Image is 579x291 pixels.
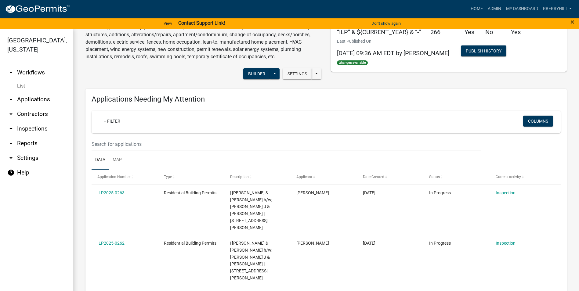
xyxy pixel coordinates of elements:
button: Don't show again [369,18,403,28]
a: + Filter [99,116,125,127]
span: Residential Building Permits [164,241,216,246]
p: Use this application to apply for a residential permit. This permit includes, but is not limited ... [85,24,322,60]
i: arrow_drop_down [7,125,15,132]
i: arrow_drop_up [7,69,15,76]
datatable-header-cell: Description [224,170,291,184]
span: In Progress [429,241,451,246]
datatable-header-cell: Current Activity [490,170,556,184]
i: arrow_drop_down [7,154,15,162]
strong: Contact Support Link! [178,20,225,26]
a: Map [109,150,125,170]
span: 09/16/2025 [363,190,375,195]
a: Home [468,3,485,15]
h5: No [485,28,502,36]
a: ILP2025-0263 [97,190,125,195]
i: arrow_drop_down [7,96,15,103]
wm-modal-confirm: Workflow Publish History [461,49,506,54]
span: Current Activity [496,175,521,179]
datatable-header-cell: Date Created [357,170,423,184]
i: arrow_drop_down [7,110,15,118]
span: Status [429,175,440,179]
span: Type [164,175,172,179]
a: Inspection [496,190,516,195]
p: Last Published On [337,38,449,45]
datatable-header-cell: Status [423,170,490,184]
a: Inspection [496,241,516,246]
span: | Hamman, Scott & Lisa h/w; Hamman, Ryley J & Kelsie | 705 W LANDESS ST [230,190,272,230]
button: Settings [283,68,312,79]
button: Builder [243,68,270,79]
span: Application Number [97,175,131,179]
button: Columns [523,116,553,127]
i: arrow_drop_down [7,140,15,147]
i: help [7,169,15,176]
span: | Hamman, Scott & Lisa h/w; Hamman, Ryley J & Kelsie | 705 W LANDESS ST [230,241,272,280]
span: Applicant [296,175,312,179]
h5: “ILP” & ${CURRENT_YEAR} & “-” [337,28,421,36]
button: Publish History [461,45,506,56]
span: [DATE] 09:36 AM EDT by [PERSON_NAME] [337,49,449,57]
a: ILP2025-0262 [97,241,125,246]
span: Residential Building Permits [164,190,216,195]
a: Data [92,150,109,170]
button: Close [570,18,574,26]
datatable-header-cell: Application Number [92,170,158,184]
datatable-header-cell: Type [158,170,224,184]
a: My Dashboard [504,3,541,15]
h5: 266 [430,28,455,36]
datatable-header-cell: Applicant [291,170,357,184]
h5: Yes [465,28,476,36]
span: Changes available [337,60,368,65]
a: Admin [485,3,504,15]
span: Description [230,175,249,179]
input: Search for applications [92,138,481,150]
h4: Applications Needing My Attention [92,95,561,104]
span: Ryley hamman [296,190,329,195]
span: Date Created [363,175,384,179]
a: View [161,18,175,28]
span: In Progress [429,190,451,195]
span: Ryley hamman [296,241,329,246]
span: × [570,18,574,26]
h5: Yes [511,28,526,36]
a: rberryhill [541,3,574,15]
span: 09/16/2025 [363,241,375,246]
